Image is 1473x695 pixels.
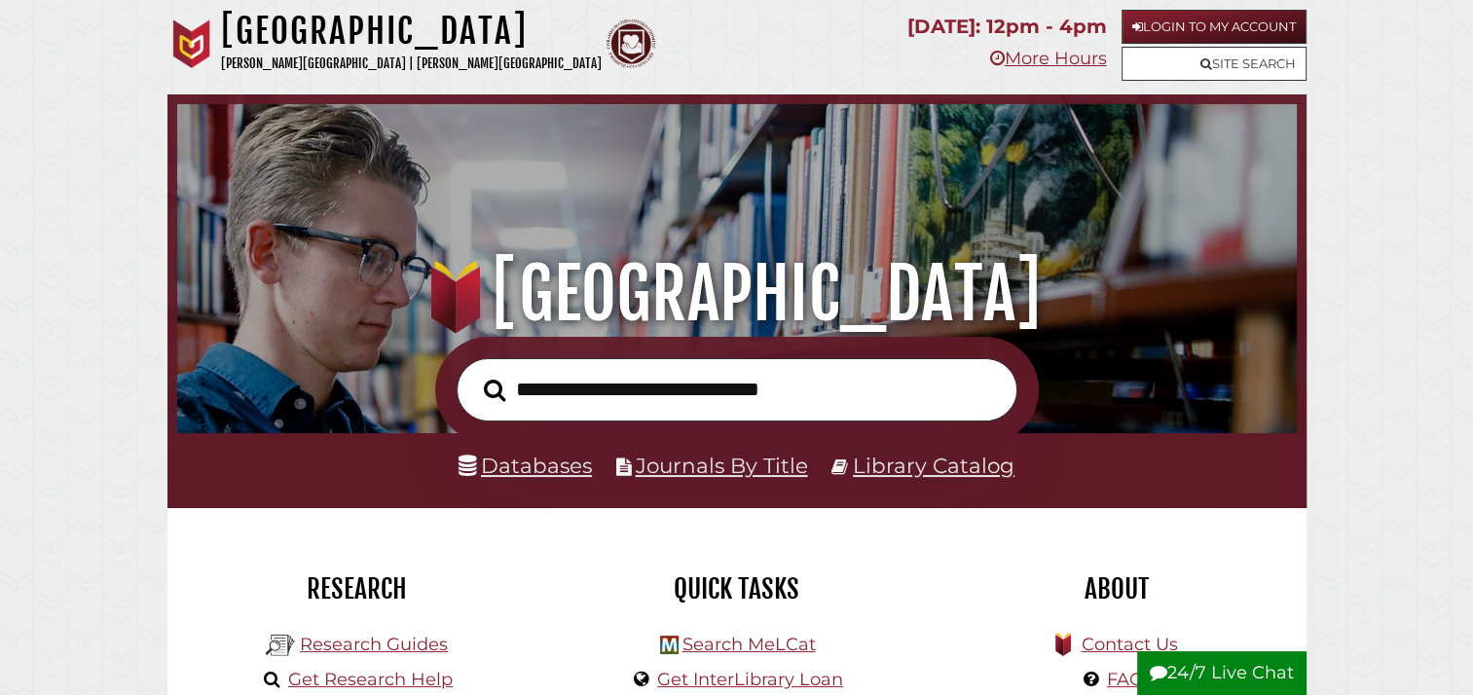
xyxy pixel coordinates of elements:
[907,10,1106,44] p: [DATE]: 12pm - 4pm
[853,453,1014,478] a: Library Catalog
[1107,669,1153,690] a: FAQs
[199,251,1274,337] h1: [GEOGRAPHIC_DATA]
[1122,47,1307,81] a: Site Search
[607,19,655,68] img: Calvin Theological Seminary
[474,374,515,408] button: Search
[636,453,808,478] a: Journals By Title
[221,53,602,75] p: [PERSON_NAME][GEOGRAPHIC_DATA] | [PERSON_NAME][GEOGRAPHIC_DATA]
[657,669,843,690] a: Get InterLibrary Loan
[288,669,453,690] a: Get Research Help
[182,572,533,605] h2: Research
[660,636,679,654] img: Hekman Library Logo
[484,378,505,401] i: Search
[167,19,216,68] img: Calvin University
[562,572,912,605] h2: Quick Tasks
[300,634,448,655] a: Research Guides
[459,453,592,478] a: Databases
[681,634,815,655] a: Search MeLCat
[989,48,1106,69] a: More Hours
[266,631,295,660] img: Hekman Library Logo
[221,10,602,53] h1: [GEOGRAPHIC_DATA]
[1081,634,1177,655] a: Contact Us
[941,572,1292,605] h2: About
[1122,10,1307,44] a: Login to My Account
